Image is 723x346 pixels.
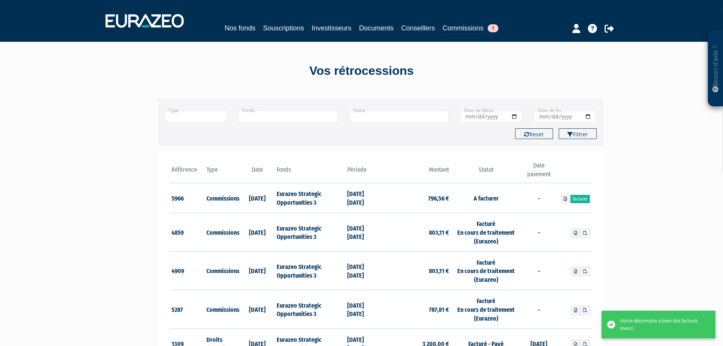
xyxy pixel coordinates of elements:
[205,183,240,213] td: Commissions
[205,290,240,329] td: Commissions
[381,290,451,329] td: 787,81 €
[275,290,345,329] td: Eurazeo Strategic Opportunities 3
[515,128,553,139] button: Reset
[451,290,521,329] td: Facturé En cours de traitement (Eurazeo)
[381,251,451,290] td: 803,11 €
[451,161,521,183] th: Statut
[275,161,345,183] th: Fonds
[275,183,345,213] td: Eurazeo Strategic Opportunities 3
[205,251,240,290] td: Commissions
[359,23,394,33] a: Documents
[401,23,435,33] a: Conseillers
[240,251,275,290] td: [DATE]
[345,290,381,329] td: [DATE] [DATE]
[145,62,578,80] div: Vos rétrocessions
[570,195,590,203] a: Facturer
[521,290,556,329] td: -
[443,23,498,35] a: Commissions1
[275,213,345,252] td: Eurazeo Strategic Opportunities 3
[240,183,275,213] td: [DATE]
[106,14,184,28] img: 1732889491-logotype_eurazeo_blanc_rvb.png
[521,161,556,183] th: Date paiement
[381,213,451,252] td: 803,11 €
[521,183,556,213] td: -
[620,317,704,332] div: Votre décompte a bien été facturé, merci.
[711,35,720,103] p: Besoin d'aide ?
[451,251,521,290] td: Facturé En cours de traitement (Eurazeo)
[170,183,205,213] td: 5966
[521,213,556,252] td: -
[451,213,521,252] td: Facturé En cours de traitement (Eurazeo)
[312,23,351,33] a: Investisseurs
[170,213,205,252] td: 4859
[345,213,381,252] td: [DATE] [DATE]
[381,161,451,183] th: Montant
[345,183,381,213] td: [DATE] [DATE]
[521,251,556,290] td: -
[205,161,240,183] th: Type
[345,161,381,183] th: Période
[345,251,381,290] td: [DATE] [DATE]
[275,251,345,290] td: Eurazeo Strategic Opportunities 3
[381,183,451,213] td: 796,56 €
[170,290,205,329] td: 5287
[451,183,521,213] td: A facturer
[240,161,275,183] th: Date
[170,161,205,183] th: Référence
[488,24,498,32] span: 1
[559,128,597,139] button: Filtrer
[205,213,240,252] td: Commissions
[240,290,275,329] td: [DATE]
[225,23,255,33] a: Nos fonds
[170,251,205,290] td: 4909
[240,213,275,252] td: [DATE]
[263,23,304,33] a: Souscriptions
